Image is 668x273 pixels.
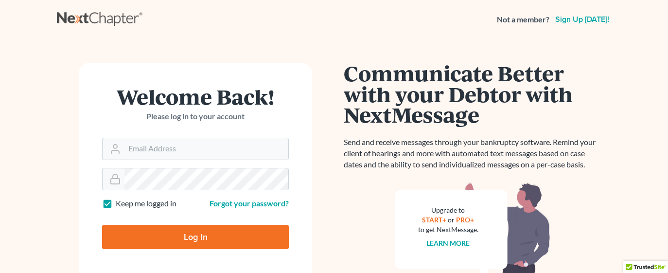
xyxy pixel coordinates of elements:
[124,138,288,160] input: Email Address
[418,205,478,215] div: Upgrade to
[210,199,289,208] a: Forgot your password?
[427,239,470,247] a: Learn more
[418,225,478,235] div: to get NextMessage.
[344,63,601,125] h1: Communicate Better with your Debtor with NextMessage
[457,216,475,224] a: PRO+
[344,137,601,170] p: Send and receive messages through your bankruptcy software. Remind your client of hearings and mo...
[102,86,289,107] h1: Welcome Back!
[116,198,176,209] label: Keep me logged in
[102,111,289,122] p: Please log in to your account
[448,216,455,224] span: or
[553,16,611,23] a: Sign up [DATE]!
[422,216,447,224] a: START+
[102,225,289,249] input: Log In
[497,14,549,25] strong: Not a member?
